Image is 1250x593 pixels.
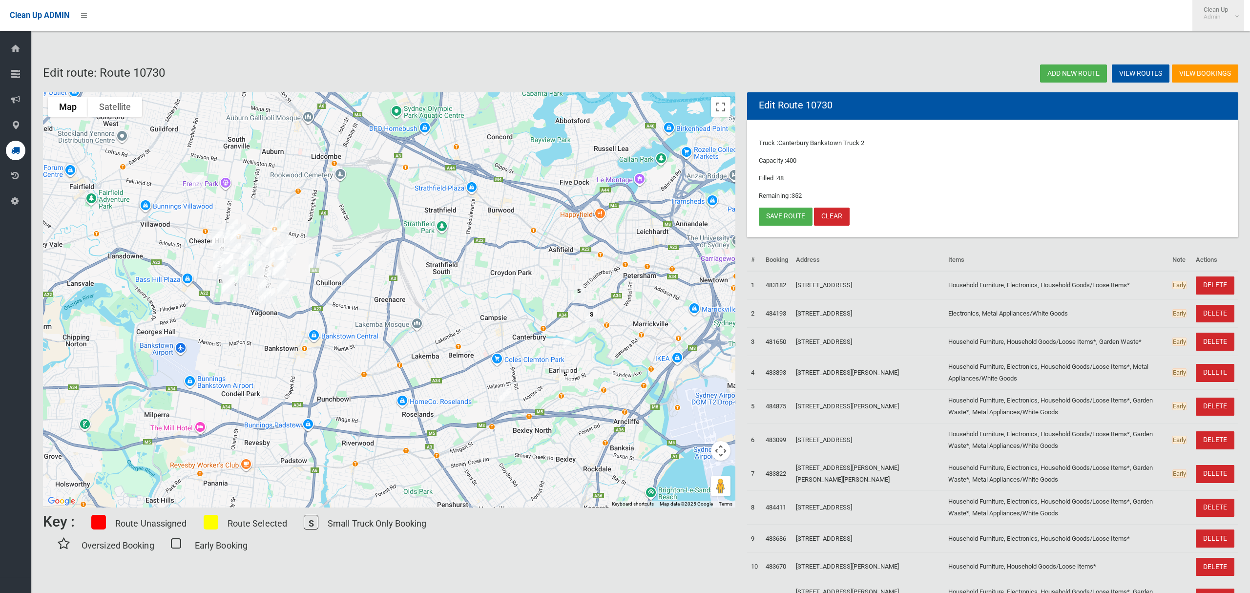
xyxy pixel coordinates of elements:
a: DELETE [1196,499,1234,517]
div: 151 Rodd Street, SEFTON NSW 2162 [241,233,260,258]
th: Items [944,249,1168,271]
div: 32 Jocelyn Street, CHESTER HILL NSW 2162 [208,225,228,249]
p: Oversized Booking [82,537,154,553]
td: 484875 [762,390,792,424]
td: 2 [747,299,762,328]
div: 17 Karraba Street, SEFTON NSW 2162 [239,241,258,265]
a: DELETE [1196,465,1234,483]
td: Electronics, Metal Appliances/White Goods [944,299,1168,328]
div: 97 Mc Mahon Road, YAGOONA NSW 2199 [255,284,275,308]
div: 15 Hartill Law Avenue, EARLWOOD NSW 2206 [555,364,575,389]
div: 8 Robertson Road, CHESTER HILL NSW 2162 [209,240,229,265]
span: Early [1172,281,1187,289]
button: Show street map [48,97,88,117]
div: 24a Woodland Road, CHESTER HILL NSW 2162 [188,168,208,192]
td: 484193 [762,299,792,328]
span: Early [1172,338,1187,346]
div: 43 Jocelyn Street, CHESTER HILL NSW 2162 [207,227,227,251]
header: Edit Route 10730 [747,96,844,115]
th: Actions [1192,249,1238,271]
div: 116 Auburn Road, BIRRONG NSW 2143 [262,244,281,269]
td: 484411 [762,491,792,525]
div: 103 Prince Edward Avenue, EARLWOOD NSW 2206 [560,329,579,353]
span: Map data ©2025 Google [660,501,713,507]
td: 1 [747,271,762,299]
div: 61 Australia Street, BASS HILL NSW 2197 [219,272,238,296]
td: 483670 [762,553,792,581]
div: 4 Jocelyn Street, CHESTER HILL NSW 2162 [215,226,234,251]
div: 7 Brennan Road, YAGOONA NSW 2199 [232,262,251,287]
div: 19 Larien Crescent, BIRRONG NSW 2143 [271,249,291,273]
a: Open this area in Google Maps (opens a new window) [45,495,78,508]
td: [STREET_ADDRESS][PERSON_NAME] [792,390,944,424]
div: 71 Australia Street, BASS HILL NSW 2197 [218,274,238,298]
th: Note [1168,249,1192,271]
div: 18 Ferrier Road, BIRRONG NSW 2143 [259,254,279,279]
div: 57 Jones Avenue, POTTS HILL NSW 2143 [280,235,300,259]
a: View Routes [1112,64,1169,83]
td: 483686 [762,525,792,553]
div: 46 Broad Street, BASS HILL NSW 2197 [218,250,237,275]
td: Household Furniture, Electronics, Household Goods/Loose Items*, Garden Waste*, Metal Appliances/W... [944,491,1168,525]
div: 86rosestreetsefton/86 Rose Street, SEFTON NSW 2162 [237,240,256,264]
span: Early [1172,368,1187,377]
td: Household Furniture, Household Goods/Loose Items*, Garden Waste* [944,328,1168,356]
p: Route Unassigned [115,515,187,531]
a: DELETE [1196,529,1234,548]
td: Household Furniture, Electronics, Household Goods/Loose Items* [944,271,1168,299]
td: Household Furniture, Electronics, Household Goods/Loose Items*, Metal Appliances/White Goods [944,356,1168,390]
p: Early Booking [195,537,248,553]
div: 60 Australia Street, BASS HILL NSW 2197 [217,271,236,296]
div: 237 Cooper Road, YAGOONA NSW 2199 [273,274,292,298]
a: DELETE [1196,333,1234,351]
button: Drag Pegman onto the map to open Street View [711,476,730,496]
div: 22 Proctor Parade, SEFTON NSW 2162 [230,220,250,245]
p: Filled : [759,172,1227,184]
td: Household Furniture, Electronics, Household Goods/Loose Items* [944,525,1168,553]
td: 6 [747,424,762,457]
div: 33 Hill Road, BIRRONG NSW 2143 [257,232,277,256]
td: [STREET_ADDRESS][PERSON_NAME] [792,356,944,390]
div: 27 Pangee Street, KINGSGROVE NSW 2208 [495,384,515,408]
img: Google [45,495,78,508]
td: [STREET_ADDRESS][PERSON_NAME][PERSON_NAME][PERSON_NAME] [792,457,944,491]
td: Household Furniture, Household Goods/Loose Items* [944,553,1168,581]
td: 483182 [762,271,792,299]
small: Admin [1204,13,1228,21]
td: 481650 [762,328,792,356]
div: 6 Doust Street, BASS HILL NSW 2197 [211,249,230,273]
p: Route Selected [228,515,287,531]
div: 2/162 Gascoigne Road, YAGOONA NSW 2199 [246,256,266,281]
th: Address [792,249,944,271]
span: Canterbury Bankstown Truck 2 [778,139,865,147]
a: View Bookings [1172,64,1238,83]
a: DELETE [1196,431,1234,449]
h6: Key : [43,513,75,529]
span: Early [1172,309,1187,318]
a: DELETE [1196,276,1234,295]
button: Toggle fullscreen view [711,97,730,117]
span: Early [1172,436,1187,444]
div: 682-704 New Canterbury Road, HURLSTONE PARK NSW 2193 [569,281,588,306]
div: 9 Australia Street, BASS HILL NSW 2197 [220,260,240,284]
div: 85 Alan Street, YAGOONA NSW 2199 [254,273,273,297]
span: Early [1172,402,1187,410]
td: 4 [747,356,762,390]
button: Keyboard shortcuts [612,501,654,508]
span: S [304,515,318,529]
span: 352 [792,192,802,199]
td: [STREET_ADDRESS] [792,328,944,356]
p: Capacity : [759,155,1227,167]
button: Map camera controls [711,441,730,461]
td: [STREET_ADDRESS] [792,424,944,457]
div: 19 Allawah Avenue, SEFTON NSW 2162 [225,239,245,263]
td: 9 [747,525,762,553]
div: 222 Rodd Street, SEFTON NSW 2162 [222,226,241,250]
div: 2 Andrew Place, BIRRONG NSW 2143 [261,226,281,251]
span: Clean Up ADMIN [10,11,69,20]
p: Truck : [759,137,1227,149]
div: 50 Kara Street, SEFTON NSW 2162 [223,215,242,240]
div: 248 Hector Street, CHESTER HILL NSW 2162 [214,244,233,269]
span: 400 [786,157,796,164]
a: Clear [814,208,850,226]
